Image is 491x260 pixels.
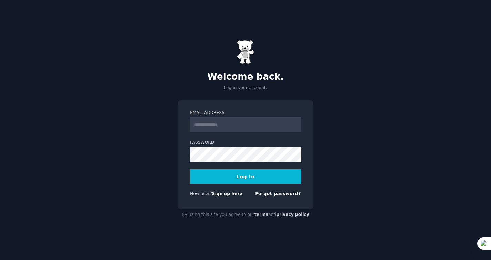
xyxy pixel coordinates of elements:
h2: Welcome back. [178,71,313,82]
a: terms [254,212,268,217]
a: Sign up here [212,191,242,196]
img: Gummy Bear [237,40,254,64]
label: Password [190,140,301,146]
label: Email Address [190,110,301,116]
a: privacy policy [276,212,309,217]
div: By using this site you agree to our and [178,209,313,220]
p: Log in your account. [178,85,313,91]
button: Log In [190,169,301,184]
a: Forgot password? [255,191,301,196]
span: New user? [190,191,212,196]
